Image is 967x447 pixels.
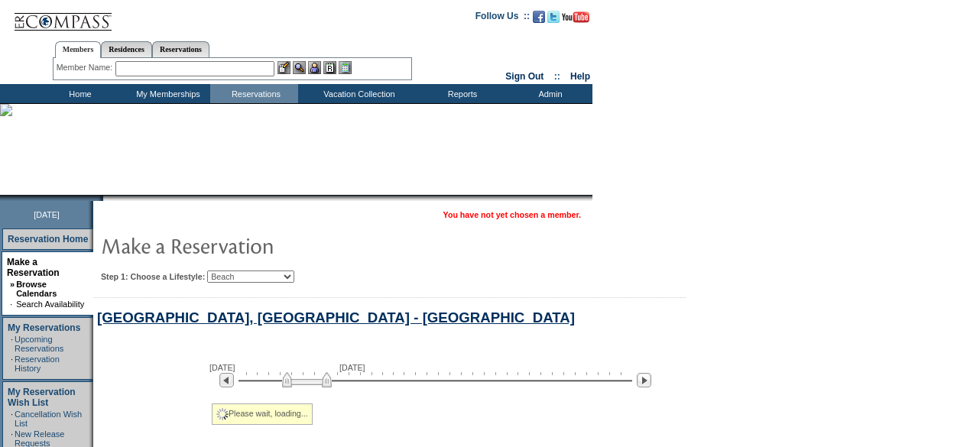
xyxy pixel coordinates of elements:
a: Reservations [152,41,209,57]
img: blank.gif [103,195,105,201]
a: Members [55,41,102,58]
td: Reports [417,84,505,103]
img: Impersonate [308,61,321,74]
span: [DATE] [209,363,235,372]
td: My Memberships [122,84,210,103]
img: Previous [219,373,234,387]
span: [DATE] [339,363,365,372]
td: Home [34,84,122,103]
b: Step 1: Choose a Lifestyle: [101,272,205,281]
td: · [11,355,13,373]
td: Reservations [210,84,298,103]
a: Residences [101,41,152,57]
a: Make a Reservation [7,257,60,278]
td: Vacation Collection [298,84,417,103]
a: My Reservations [8,322,80,333]
img: b_edit.gif [277,61,290,74]
a: Help [570,71,590,82]
a: Upcoming Reservations [15,335,63,353]
a: Sign Out [505,71,544,82]
a: Become our fan on Facebook [533,15,545,24]
a: Follow us on Twitter [547,15,560,24]
div: Please wait, loading... [212,403,313,425]
img: promoShadowLeftCorner.gif [98,195,103,201]
td: Follow Us :: [475,9,530,28]
a: Search Availability [16,300,84,309]
a: Browse Calendars [16,280,57,298]
img: Subscribe to our YouTube Channel [562,11,589,23]
a: My Reservation Wish List [8,387,76,408]
td: · [11,335,13,353]
img: View [293,61,306,74]
span: [DATE] [34,210,60,219]
img: pgTtlMakeReservation.gif [101,230,407,261]
a: Reservation History [15,355,60,373]
a: Subscribe to our YouTube Channel [562,15,589,24]
b: » [10,280,15,289]
td: · [10,300,15,309]
a: [GEOGRAPHIC_DATA], [GEOGRAPHIC_DATA] - [GEOGRAPHIC_DATA] [97,309,575,326]
td: Admin [505,84,592,103]
img: Next [637,373,651,387]
span: :: [554,71,560,82]
div: Member Name: [57,61,115,74]
a: Cancellation Wish List [15,410,82,428]
span: You have not yet chosen a member. [443,210,581,219]
img: Reservations [323,61,336,74]
img: spinner2.gif [216,408,229,420]
a: Reservation Home [8,234,88,245]
img: Follow us on Twitter [547,11,560,23]
img: Become our fan on Facebook [533,11,545,23]
td: · [11,410,13,428]
img: b_calculator.gif [339,61,352,74]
